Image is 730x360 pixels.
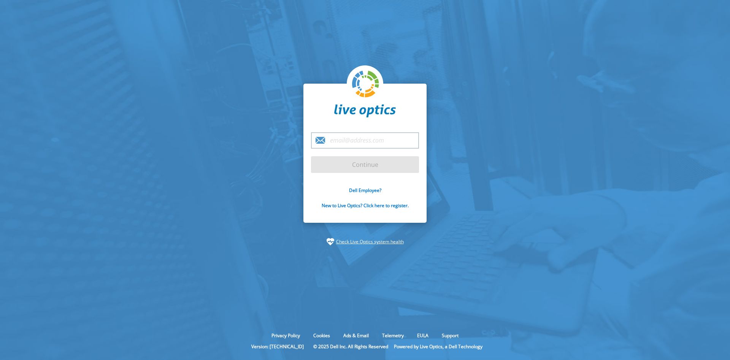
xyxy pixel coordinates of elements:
li: Version: [TECHNICAL_ID] [248,343,308,350]
a: New to Live Optics? Click here to register. [322,202,409,209]
a: Privacy Policy [266,332,306,339]
a: Check Live Optics system health [336,238,404,246]
input: email@address.com [311,132,419,149]
a: EULA [411,332,434,339]
li: © 2025 Dell Inc. All Rights Reserved [309,343,392,350]
a: Telemetry [376,332,409,339]
img: status-check-icon.svg [327,238,334,246]
a: Support [436,332,464,339]
a: Dell Employee? [349,187,381,193]
img: liveoptics-logo.svg [352,71,379,98]
a: Cookies [308,332,336,339]
a: Ads & Email [338,332,375,339]
li: Powered by Live Optics, a Dell Technology [394,343,482,350]
img: liveoptics-word.svg [334,104,396,118]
